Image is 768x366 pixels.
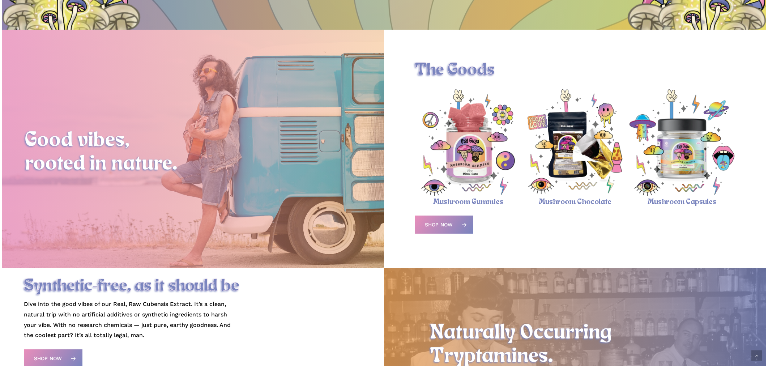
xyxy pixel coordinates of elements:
p: Dive into the good vibes of our Real, Raw Cubensis Extract. It’s a clean, natural trip with no ar... [24,299,241,341]
h2: Good vibes, rooted in nature. [25,129,361,176]
a: Back to top [751,350,762,361]
a: Mushroom Capsules [648,198,716,206]
img: Psychedelic mushroom capsules with colorful illustrations. [628,89,735,196]
a: Magic Mushroom Chocolate Bar [521,89,628,196]
a: Mushroom Chocolate [539,198,611,206]
a: Mushroom Gummies [433,198,503,206]
img: Psy Guys mushroom chocolate packaging with psychedelic designs. [521,89,628,196]
span: Shop Now [425,221,453,228]
img: Psychedelic mushroom gummies with vibrant icons and symbols. [415,89,522,196]
a: Magic Mushroom Capsules [628,89,735,196]
span: Synthetic-free, as it should be [24,277,239,295]
h1: The Goods [415,60,735,81]
a: Psychedelic Mushroom Gummies [415,89,522,196]
span: Shop Now [34,355,62,362]
a: Shop Now [415,216,473,234]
